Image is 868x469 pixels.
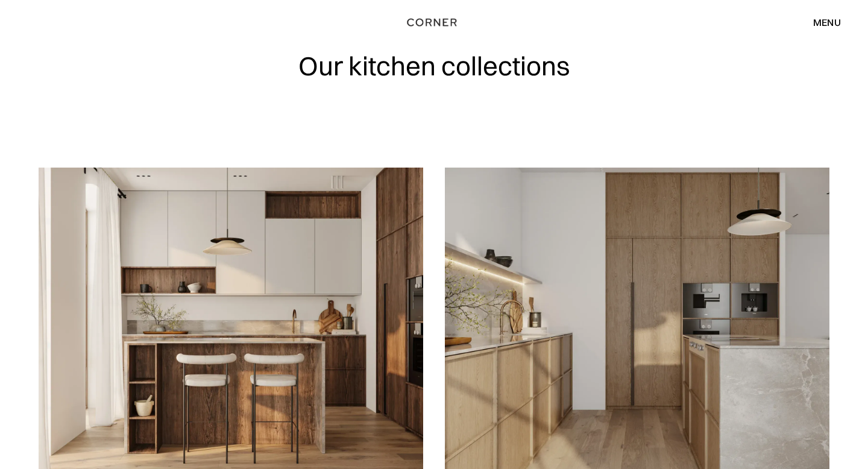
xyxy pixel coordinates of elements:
div: menu [813,17,841,27]
div: menu [801,12,841,33]
a: home [399,14,470,30]
h1: Our kitchen collections [298,52,570,80]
